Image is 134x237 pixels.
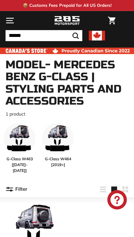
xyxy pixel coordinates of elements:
a: G-Class W464 [2019+] [42,123,74,174]
p: 1 product [6,111,128,118]
a: Cart [105,11,119,30]
input: Search [6,30,82,41]
button: Filter [6,182,27,197]
inbox-online-store-chat: Shopify online store chat [105,190,129,211]
span: G-Class W463 [[DATE]-[DATE]] [4,156,35,174]
img: Logo_285_Motorsport_areodynamics_components [54,15,80,26]
span: G-Class W464 [2019+] [42,156,74,168]
h1: Model- Mercedes Benz G-Class | Styling Parts and Accessories [6,59,128,107]
a: G-Class W463 [[DATE]-[DATE]] [4,123,35,174]
p: 📦 Customs Fees Prepaid for All US Orders! [23,2,112,9]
